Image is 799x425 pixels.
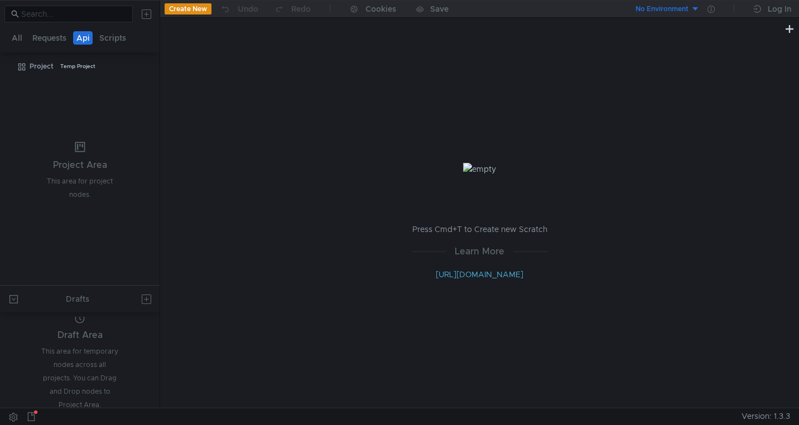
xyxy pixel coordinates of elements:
div: Redo [291,2,311,16]
div: Temp Project [60,58,95,75]
img: empty [463,163,496,175]
div: Drafts [66,292,89,306]
span: Version: 1.3.3 [742,408,790,424]
button: Api [73,31,93,45]
div: Project [30,58,54,75]
button: Requests [29,31,70,45]
input: Search... [21,8,126,20]
div: Save [430,5,449,13]
div: Log In [768,2,791,16]
div: Cookies [365,2,396,16]
span: Learn More [446,244,513,258]
button: Redo [266,1,319,17]
a: [URL][DOMAIN_NAME] [436,269,523,279]
button: Undo [211,1,266,17]
button: All [8,31,26,45]
div: Undo [238,2,258,16]
button: Create New [165,3,211,15]
p: Press Cmd+T to Create new Scratch [412,223,547,236]
div: No Environment [636,4,689,15]
button: Scripts [96,31,129,45]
